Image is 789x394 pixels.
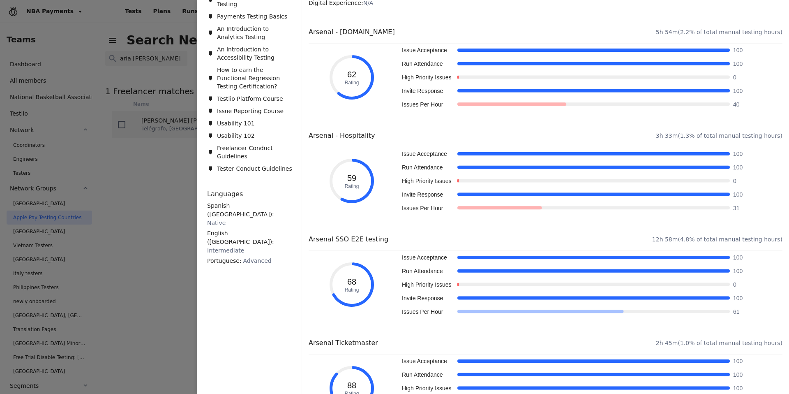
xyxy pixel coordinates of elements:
[217,66,292,90] span: How to earn the Functional Regression Testing Certification?
[309,339,378,348] span: Arsenal Ticketmaster
[402,151,447,157] tspan: Issue Acceptance
[733,268,743,274] tspan: 100
[733,101,740,108] tspan: 40
[733,88,743,94] tspan: 100
[347,70,356,79] tspan: 62
[733,151,743,157] tspan: 100
[402,47,447,53] tspan: Issue Acceptance
[345,183,359,189] tspan: Rating
[207,220,226,226] span: Native
[347,381,356,390] tspan: 88
[402,254,447,261] tspan: Issue Acceptance
[402,88,443,94] tspan: Invite Response
[402,191,443,198] tspan: Invite Response
[243,257,272,264] span: Advanced
[733,60,743,67] tspan: 100
[652,236,782,243] span: 12h 58m ( 4.8 % of total manual testing hours )
[402,60,443,67] tspan: Run Attendance
[217,12,287,21] span: Payments Testing Basics
[217,165,292,173] span: Tester Conduct Guidelines
[402,371,443,378] tspan: Run Attendance
[733,74,736,81] tspan: 0
[217,95,283,103] span: Testlio Platform Course
[733,164,743,171] tspan: 100
[733,295,743,301] tspan: 100
[733,178,736,184] tspan: 0
[207,190,292,198] span: Languages
[733,281,736,288] tspan: 0
[733,308,740,315] tspan: 61
[733,358,743,364] tspan: 100
[733,47,743,53] tspan: 100
[402,308,443,315] tspan: Issues Per Hour
[217,107,284,115] span: Issue Reporting Course
[217,45,292,62] span: An Introduction to Accessibility Testing
[309,28,395,37] span: Arsenal - [DOMAIN_NAME]
[207,202,274,218] span: Spanish ([GEOGRAPHIC_DATA]) :
[402,164,443,171] tspan: Run Attendance
[345,80,359,86] tspan: Rating
[402,101,443,108] tspan: Issues Per Hour
[217,132,255,140] span: Usability 102
[656,29,782,35] span: 5h 54m ( 2.2 % of total manual testing hours )
[402,268,443,274] tspan: Run Attendance
[733,254,743,261] tspan: 100
[217,25,292,41] span: An Introduction to Analytics Testing
[733,191,743,198] tspan: 100
[207,257,242,264] span: Portuguese :
[207,247,244,254] span: Intermediate
[207,230,274,245] span: English ([GEOGRAPHIC_DATA]) :
[402,178,452,184] tspan: High Priority Issues
[217,119,255,127] span: Usability 101
[217,144,292,160] span: Freelancer Conduct Guidelines
[347,277,356,286] tspan: 68
[402,358,447,364] tspan: Issue Acceptance
[733,205,740,211] tspan: 31
[402,385,452,392] tspan: High Priority Issues
[402,205,443,211] tspan: Issues Per Hour
[656,340,782,346] span: 2h 45m ( 1.0 % of total manual testing hours )
[656,132,782,139] span: 3h 33m ( 1.3 % of total manual testing hours )
[309,235,388,244] span: Arsenal SSO E2E testing
[347,174,356,183] tspan: 59
[733,385,743,392] tspan: 100
[402,281,452,288] tspan: High Priority Issues
[345,287,359,293] tspan: Rating
[402,74,452,81] tspan: High Priority Issues
[309,132,375,140] span: Arsenal - Hospitality
[402,295,443,301] tspan: Invite Response
[733,371,743,378] tspan: 100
